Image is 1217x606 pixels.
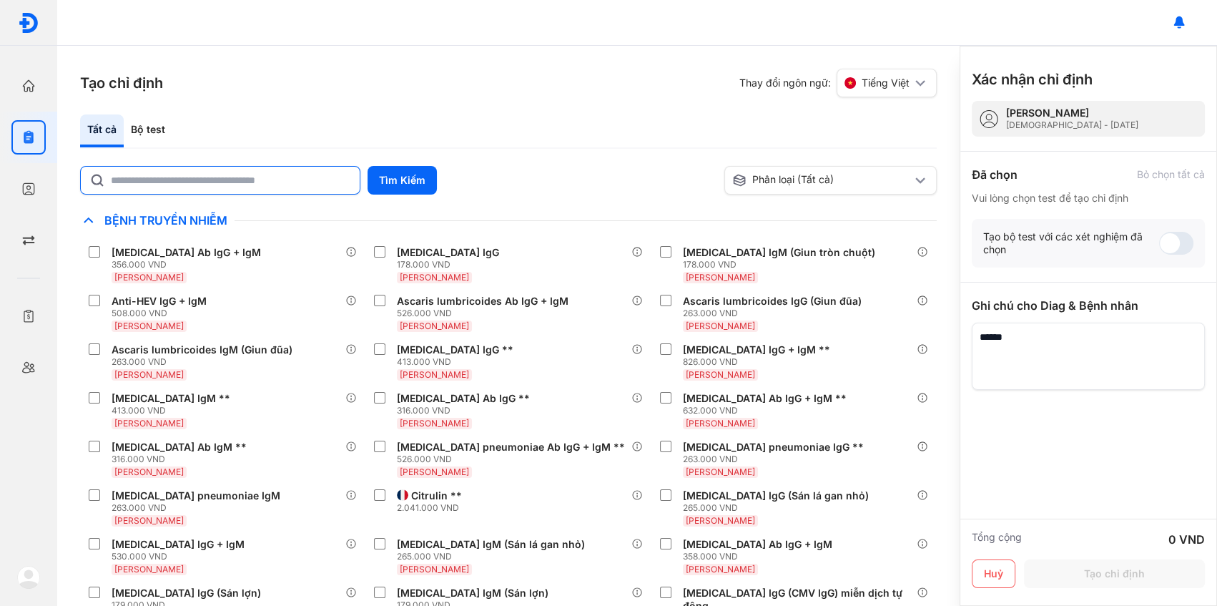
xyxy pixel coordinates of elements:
[972,559,1015,588] button: Huỷ
[368,166,437,195] button: Tìm Kiếm
[686,418,755,429] span: [PERSON_NAME]
[400,418,469,429] span: [PERSON_NAME]
[397,538,585,551] div: [MEDICAL_DATA] IgM (Sán lá gan nhỏ)
[686,466,755,477] span: [PERSON_NAME]
[397,356,519,368] div: 413.000 VND
[397,405,536,416] div: 316.000 VND
[683,246,875,259] div: [MEDICAL_DATA] IgM (Giun tròn chuột)
[397,259,505,270] div: 178.000 VND
[972,531,1022,548] div: Tổng cộng
[683,405,852,416] div: 632.000 VND
[411,489,462,502] div: Citrulin **
[732,173,912,187] div: Phân loại (Tất cả)
[124,114,172,147] div: Bộ test
[112,405,236,416] div: 413.000 VND
[683,392,847,405] div: [MEDICAL_DATA] Ab IgG + IgM **
[1006,107,1138,119] div: [PERSON_NAME]
[400,564,469,575] span: [PERSON_NAME]
[397,392,530,405] div: [MEDICAL_DATA] Ab IgG **
[1024,559,1205,588] button: Tạo chỉ định
[683,343,830,356] div: [MEDICAL_DATA] IgG + IgM **
[18,12,39,34] img: logo
[686,515,755,526] span: [PERSON_NAME]
[114,418,184,429] span: [PERSON_NAME]
[112,502,286,514] div: 263.000 VND
[112,356,298,368] div: 263.000 VND
[683,551,838,562] div: 358.000 VND
[112,489,280,502] div: [MEDICAL_DATA] pneumoniae IgM
[972,192,1205,205] div: Vui lòng chọn test để tạo chỉ định
[114,321,184,331] span: [PERSON_NAME]
[683,489,869,502] div: [MEDICAL_DATA] IgG (Sán lá gan nhỏ)
[683,502,874,514] div: 265.000 VND
[1168,531,1205,548] div: 0 VND
[983,230,1159,256] div: Tạo bộ test với các xét nghiệm đã chọn
[112,587,261,600] div: [MEDICAL_DATA] IgG (Sán lợn)
[112,246,261,259] div: [MEDICAL_DATA] Ab IgG + IgM
[862,77,910,89] span: Tiếng Việt
[739,69,937,97] div: Thay đổi ngôn ngữ:
[112,441,247,454] div: [MEDICAL_DATA] Ab IgM **
[400,272,469,283] span: [PERSON_NAME]
[397,308,574,319] div: 526.000 VND
[683,454,869,465] div: 263.000 VND
[397,502,468,514] div: 2.041.000 VND
[112,295,207,308] div: Anti-HEV IgG + IgM
[112,259,267,270] div: 356.000 VND
[397,246,499,259] div: [MEDICAL_DATA] IgG
[683,538,832,551] div: [MEDICAL_DATA] Ab IgG + IgM
[80,114,124,147] div: Tất cả
[397,295,568,308] div: Ascaris lumbricoides Ab IgG + IgM
[400,321,469,331] span: [PERSON_NAME]
[400,369,469,380] span: [PERSON_NAME]
[972,166,1018,183] div: Đã chọn
[1006,119,1138,131] div: [DEMOGRAPHIC_DATA] - [DATE]
[397,551,591,562] div: 265.000 VND
[397,587,548,600] div: [MEDICAL_DATA] IgM (Sán lợn)
[972,297,1205,314] div: Ghi chú cho Diag & Bệnh nhân
[683,308,867,319] div: 263.000 VND
[397,454,631,465] div: 526.000 VND
[114,564,184,575] span: [PERSON_NAME]
[397,441,625,454] div: [MEDICAL_DATA] pneumoniae Ab IgG + IgM **
[1137,168,1205,181] div: Bỏ chọn tất cả
[112,538,245,551] div: [MEDICAL_DATA] IgG + IgM
[114,466,184,477] span: [PERSON_NAME]
[686,564,755,575] span: [PERSON_NAME]
[112,392,230,405] div: [MEDICAL_DATA] IgM **
[400,466,469,477] span: [PERSON_NAME]
[112,454,252,465] div: 316.000 VND
[114,272,184,283] span: [PERSON_NAME]
[112,551,250,562] div: 530.000 VND
[683,295,862,308] div: Ascaris lumbricoides IgG (Giun đũa)
[112,308,212,319] div: 508.000 VND
[112,343,292,356] div: Ascaris lumbricoides IgM (Giun đũa)
[686,321,755,331] span: [PERSON_NAME]
[686,369,755,380] span: [PERSON_NAME]
[683,259,881,270] div: 178.000 VND
[114,515,184,526] span: [PERSON_NAME]
[114,369,184,380] span: [PERSON_NAME]
[80,73,163,93] h3: Tạo chỉ định
[683,441,864,454] div: [MEDICAL_DATA] pneumoniae IgG **
[972,69,1093,89] h3: Xác nhận chỉ định
[97,213,235,228] span: Bệnh Truyền Nhiễm
[397,343,513,356] div: [MEDICAL_DATA] IgG **
[683,356,836,368] div: 826.000 VND
[17,566,40,589] img: logo
[686,272,755,283] span: [PERSON_NAME]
